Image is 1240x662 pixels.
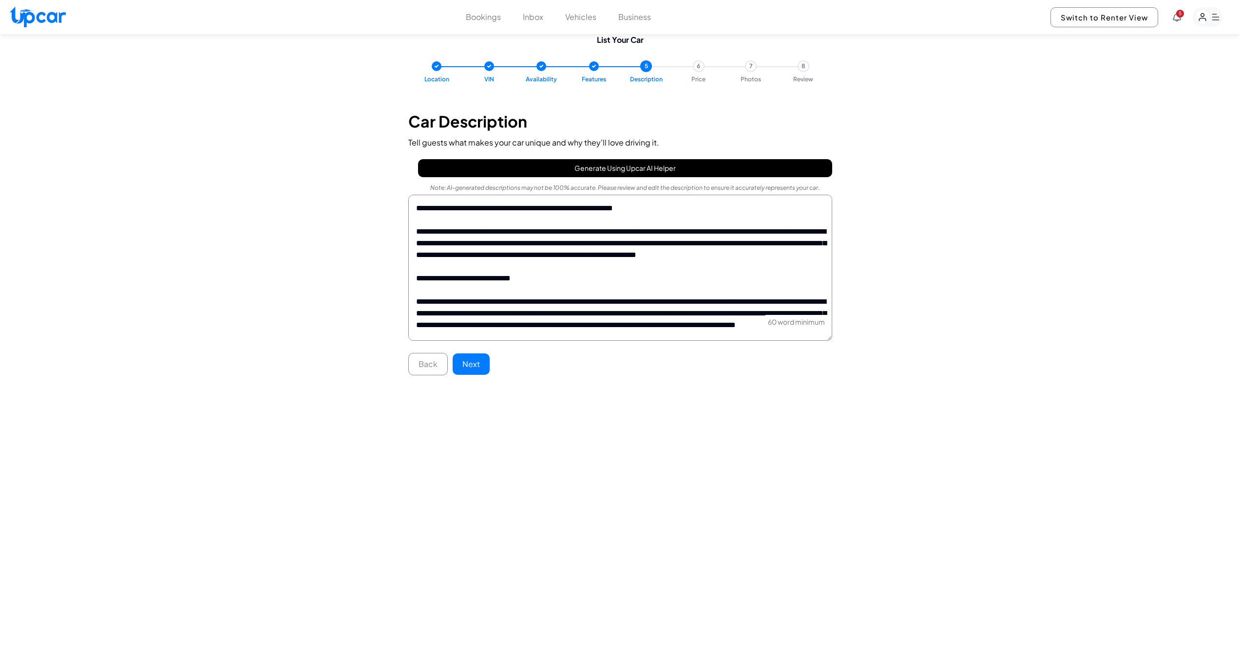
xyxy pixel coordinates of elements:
p: 60 word minimum [765,315,827,329]
span: Review [793,76,813,83]
img: Upcar Logo [10,6,66,27]
p: Tell guests what makes your car unique and why they'll love driving it. [408,136,832,149]
span: Features [582,76,606,83]
span: You have new notifications [1176,10,1184,18]
strong: List Your Car [328,34,913,46]
button: Bookings [466,11,501,23]
button: Vehicles [565,11,596,23]
button: Next [453,353,490,375]
div: 7 [745,60,757,72]
span: Price [691,76,706,83]
button: Switch to Renter View [1050,7,1158,27]
span: Location [424,76,449,83]
button: Inbox [523,11,543,23]
button: Generate Using Upcar AI Helper [418,159,832,177]
span: Availability [526,76,557,83]
div: 8 [798,60,809,72]
div: 5 [640,60,652,72]
button: Business [618,11,651,23]
div: 6 [693,60,705,72]
button: Back [408,353,448,375]
h1: Car Description [408,112,832,130]
p: Note: AI-generated descriptions may not be 100% accurate. Please review and edit the description ... [418,181,832,195]
span: Description [630,76,663,83]
span: Photos [741,76,761,83]
span: VIN [484,76,494,83]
